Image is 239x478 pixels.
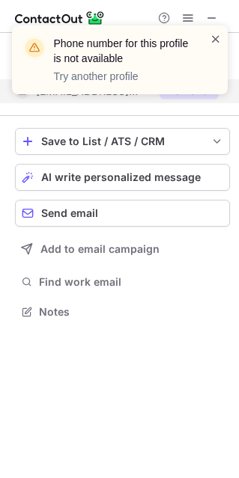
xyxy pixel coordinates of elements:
header: Phone number for this profile is not available [54,36,192,66]
p: Try another profile [54,69,192,84]
div: Save to List / ATS / CRM [41,135,204,147]
img: ContactOut v5.3.10 [15,9,105,27]
span: Notes [39,305,224,319]
button: Find work email [15,272,230,292]
button: Add to email campaign [15,236,230,263]
span: Find work email [39,275,224,289]
span: AI write personalized message [41,171,201,183]
span: Add to email campaign [40,243,160,255]
img: warning [22,36,46,60]
button: Notes [15,301,230,322]
button: AI write personalized message [15,164,230,191]
button: Send email [15,200,230,227]
button: save-profile-one-click [15,128,230,155]
span: Send email [41,207,98,219]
